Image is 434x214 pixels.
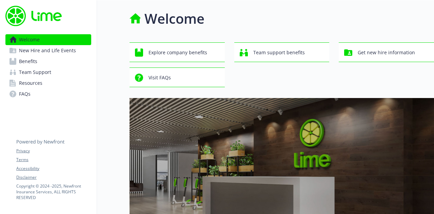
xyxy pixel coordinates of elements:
span: Team Support [19,67,51,78]
span: Get new hire information [358,46,415,59]
h1: Welcome [144,8,204,29]
button: Visit FAQs [130,67,225,87]
a: Terms [16,157,91,163]
button: Team support benefits [234,42,330,62]
button: Explore company benefits [130,42,225,62]
span: FAQs [19,89,31,99]
a: Accessibility [16,166,91,172]
p: Copyright © 2024 - 2025 , Newfront Insurance Services, ALL RIGHTS RESERVED [16,183,91,200]
button: Get new hire information [339,42,434,62]
a: Welcome [5,34,91,45]
span: Resources [19,78,42,89]
a: Privacy [16,148,91,154]
span: Visit FAQs [149,71,171,84]
span: Team support benefits [253,46,305,59]
a: Benefits [5,56,91,67]
a: Resources [5,78,91,89]
a: FAQs [5,89,91,99]
span: Benefits [19,56,37,67]
span: New Hire and Life Events [19,45,76,56]
span: Welcome [19,34,40,45]
span: Explore company benefits [149,46,207,59]
a: New Hire and Life Events [5,45,91,56]
a: Disclaimer [16,174,91,180]
a: Team Support [5,67,91,78]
